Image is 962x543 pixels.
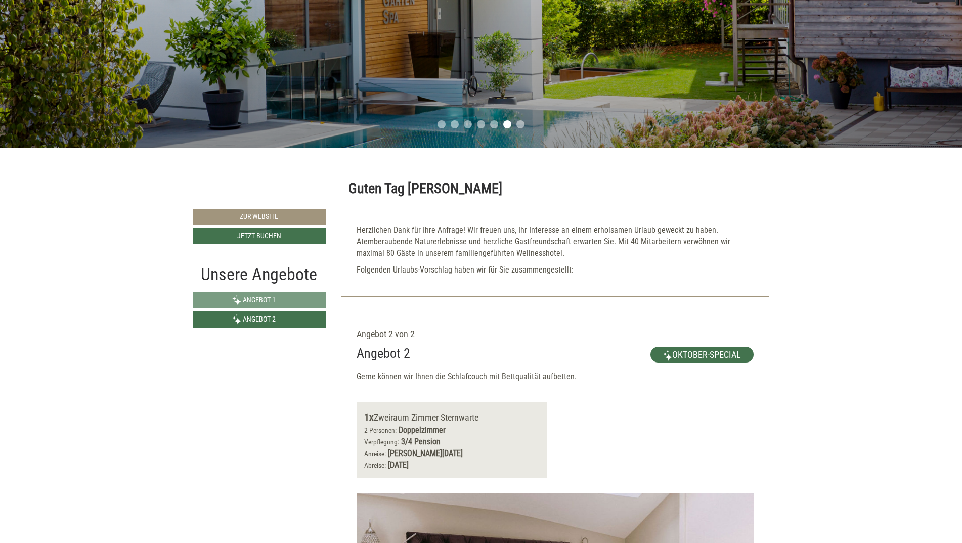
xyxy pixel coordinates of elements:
[364,426,397,434] small: 2 Personen:
[399,425,446,435] b: Doppelzimmer
[364,410,540,425] div: Zweiraum Zimmer Sternwarte
[364,411,374,423] b: 1x
[388,448,463,458] b: [PERSON_NAME][DATE]
[357,329,415,339] span: Angebot 2 von 2
[357,264,754,276] p: Folgenden Urlaubs-Vorschlag haben wir für Sie zusammengestellt:
[650,347,754,363] span: Oktober-Special
[357,344,410,363] div: Angebot 2
[193,262,326,287] div: Unsere Angebote
[364,449,386,458] small: Anreise:
[357,371,754,383] p: Gerne können wir Ihnen die Schlafcouch mit Bettqualität aufbetten.
[243,296,276,304] span: Angebot 1
[388,460,409,470] b: [DATE]
[364,438,399,446] small: Verpflegung:
[193,209,326,225] a: Zur Website
[193,228,326,244] a: Jetzt buchen
[364,461,386,469] small: Abreise:
[348,181,502,197] h1: Guten Tag [PERSON_NAME]
[357,224,754,259] p: Herzlichen Dank für Ihre Anfrage! Wir freuen uns, Ihr Interesse an einem erholsamen Urlaub geweck...
[401,437,441,446] b: 3/4 Pension
[243,315,276,323] span: Angebot 2
[663,350,672,361] img: highlight.svg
